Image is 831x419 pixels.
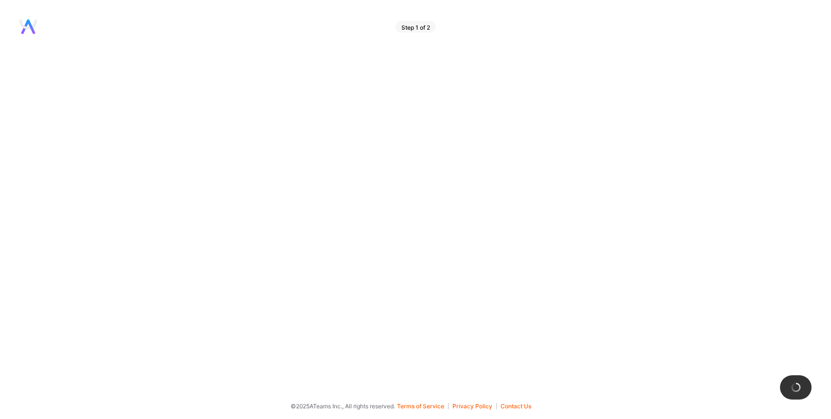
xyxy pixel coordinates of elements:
[396,21,436,33] div: Step 1 of 2
[291,401,395,411] span: © 2025 ATeams Inc., All rights reserved.
[789,381,802,394] img: loading
[501,403,531,409] button: Contact Us
[397,403,449,409] button: Terms of Service
[452,403,497,409] button: Privacy Policy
